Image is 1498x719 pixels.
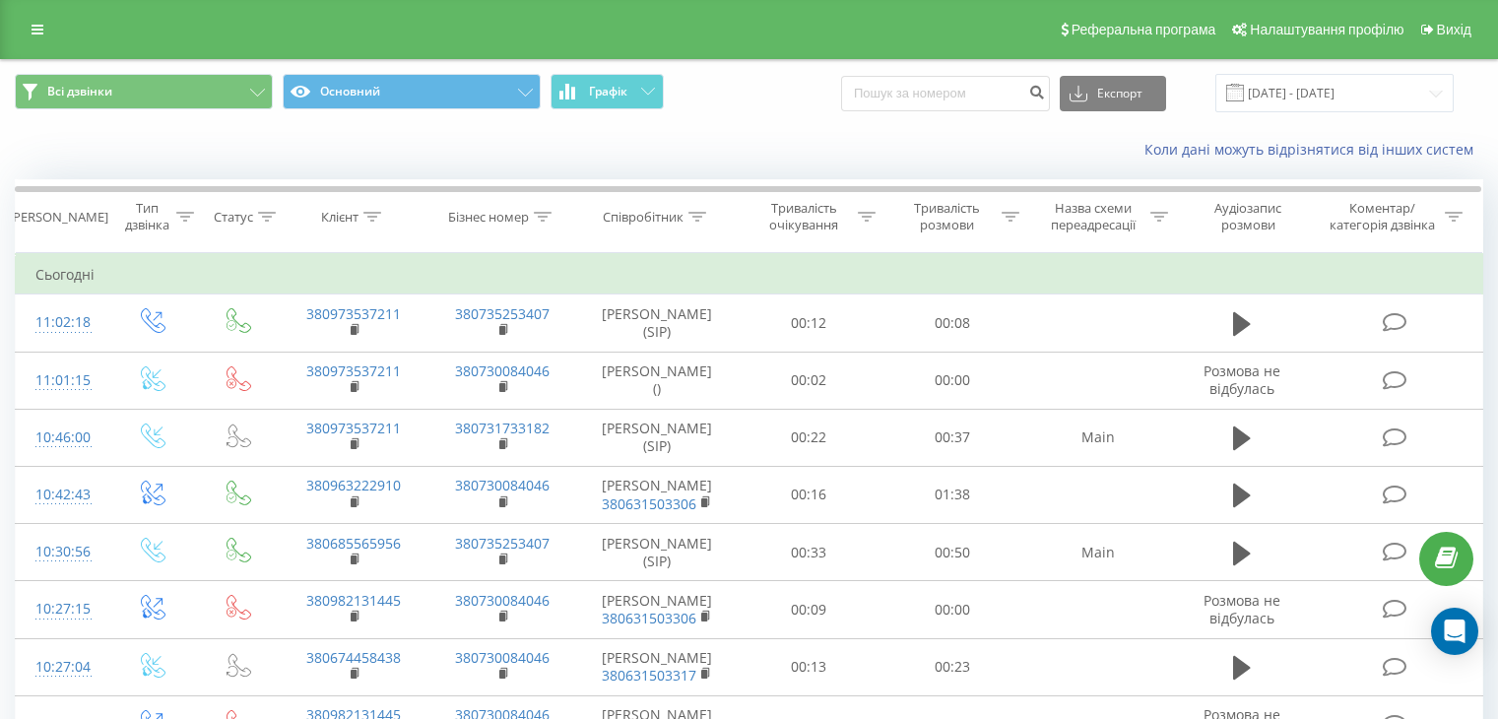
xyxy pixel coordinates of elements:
[35,419,88,457] div: 10:46:00
[880,524,1023,581] td: 00:50
[47,84,112,99] span: Всі дзвінки
[738,638,880,695] td: 00:13
[551,74,664,109] button: Графік
[602,666,696,685] a: 380631503317
[35,590,88,628] div: 10:27:15
[35,648,88,686] div: 10:27:04
[455,648,550,667] a: 380730084046
[455,534,550,553] a: 380735253407
[1060,76,1166,111] button: Експорт
[577,466,738,523] td: [PERSON_NAME]
[1023,524,1172,581] td: Main
[738,409,880,466] td: 00:22
[1250,22,1403,37] span: Налаштування профілю
[448,209,529,226] div: Бізнес номер
[306,419,401,437] a: 380973537211
[306,304,401,323] a: 380973537211
[589,85,627,98] span: Графік
[1437,22,1471,37] span: Вихід
[603,209,684,226] div: Співробітник
[35,361,88,400] div: 11:01:15
[1191,200,1306,233] div: Аудіозапис розмови
[321,209,358,226] div: Клієнт
[306,534,401,553] a: 380685565956
[577,294,738,352] td: [PERSON_NAME] (SIP)
[306,648,401,667] a: 380674458438
[1144,140,1483,159] a: Коли дані можуть відрізнятися вiд інших систем
[283,74,541,109] button: Основний
[738,524,880,581] td: 00:33
[9,209,108,226] div: [PERSON_NAME]
[455,304,550,323] a: 380735253407
[306,476,401,494] a: 380963222910
[35,476,88,514] div: 10:42:43
[738,294,880,352] td: 00:12
[738,581,880,638] td: 00:09
[880,409,1023,466] td: 00:37
[880,352,1023,409] td: 00:00
[1072,22,1216,37] span: Реферальна програма
[880,294,1023,352] td: 00:08
[35,303,88,342] div: 11:02:18
[455,591,550,610] a: 380730084046
[455,419,550,437] a: 380731733182
[577,638,738,695] td: [PERSON_NAME]
[306,361,401,380] a: 380973537211
[455,476,550,494] a: 380730084046
[16,255,1483,294] td: Сьогодні
[1042,200,1145,233] div: Назва схеми переадресації
[577,409,738,466] td: [PERSON_NAME] (SIP)
[1023,409,1172,466] td: Main
[898,200,997,233] div: Тривалість розмови
[306,591,401,610] a: 380982131445
[602,494,696,513] a: 380631503306
[124,200,170,233] div: Тип дзвінка
[35,533,88,571] div: 10:30:56
[1204,361,1280,398] span: Розмова не відбулась
[755,200,854,233] div: Тривалість очікування
[880,581,1023,638] td: 00:00
[577,352,738,409] td: [PERSON_NAME] ()
[1204,591,1280,627] span: Розмова не відбулась
[455,361,550,380] a: 380730084046
[602,609,696,627] a: 380631503306
[15,74,273,109] button: Всі дзвінки
[841,76,1050,111] input: Пошук за номером
[880,638,1023,695] td: 00:23
[1325,200,1440,233] div: Коментар/категорія дзвінка
[738,466,880,523] td: 00:16
[738,352,880,409] td: 00:02
[577,524,738,581] td: [PERSON_NAME] (SIP)
[577,581,738,638] td: [PERSON_NAME]
[880,466,1023,523] td: 01:38
[214,209,253,226] div: Статус
[1431,608,1478,655] div: Open Intercom Messenger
